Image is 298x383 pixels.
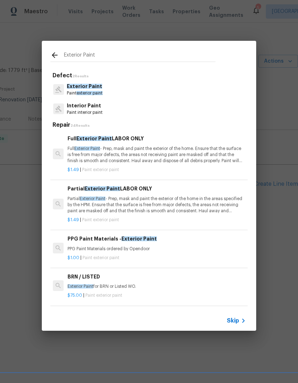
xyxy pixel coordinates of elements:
span: Exterior Paint [121,236,157,241]
p: | [68,217,245,223]
input: Search issues or repairs [64,51,215,62]
p: Partial - Prep, mask and paint the exterior of the home in the areas specified by the HPM. Ensure... [68,196,245,214]
span: $1.49 [68,168,79,172]
h5: Defect [53,72,248,79]
span: exterior paint [76,91,103,95]
span: $1.49 [68,218,79,222]
p: Paint interior paint [67,110,103,116]
p: Interior Paint [67,102,103,110]
span: Exterior Paint [68,284,93,289]
h6: BRN / LISTED [68,273,245,281]
span: 24 Results [70,124,90,127]
p: Paint [67,90,103,96]
p: | [68,167,245,173]
p: for BRN or Listed WO. [68,283,245,290]
span: Exterior Paint [76,136,112,141]
h6: PPG Paint Materials - [68,235,245,243]
span: Paint exterior paint [82,218,119,222]
p: Full - Prep, mask and paint the exterior of the home. Ensure that the surface is free from major ... [68,146,245,164]
p: | [68,292,245,299]
span: Paint exterior paint [85,293,122,297]
span: Exterior Paint [80,197,105,201]
p: PPG Paint Materials ordered by Opendoor [68,246,245,252]
span: Paint exterior paint [83,256,119,260]
span: $1.00 [68,256,79,260]
h6: Full LABOR ONLY [68,135,245,142]
p: | [68,255,245,261]
h5: Repair [53,121,248,129]
h6: Partial LABOR ONLY [68,185,245,193]
span: Exterior Paint [67,84,102,89]
span: 2 Results [72,74,89,78]
span: Paint exterior paint [82,168,119,172]
span: Exterior Paint [85,186,120,191]
span: $75.00 [68,293,82,297]
span: Skip [227,317,239,324]
span: Exterior Paint [74,146,100,151]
